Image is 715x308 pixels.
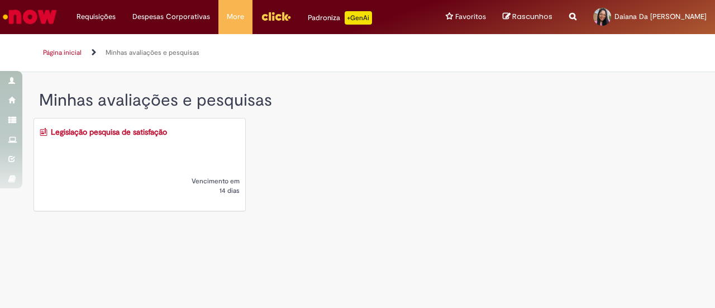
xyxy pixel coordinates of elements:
a: Rascunhos [503,12,552,22]
span: More [227,11,244,22]
span: Vencimento em 14 dias [192,177,240,195]
a: Página inicial [43,48,82,57]
span: Requisições [77,11,116,22]
p: +GenAi [345,11,372,25]
div: Padroniza [308,11,372,25]
a: Legislação pesquisa de satisfação [40,126,240,138]
ul: Trilhas de página [39,42,676,63]
a: Minhas avaliações e pesquisas [106,48,199,57]
img: ServiceNow [1,6,59,28]
span: Favoritos [455,11,486,22]
span: Legislação pesquisa de satisfação [50,126,168,138]
h2: Minhas avaliações e pesquisas [39,91,676,110]
span: Daiana Da [PERSON_NAME] [614,12,707,21]
img: click_logo_yellow_360x200.png [261,8,291,25]
span: Rascunhos [512,11,552,22]
span: Despesas Corporativas [132,11,210,22]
